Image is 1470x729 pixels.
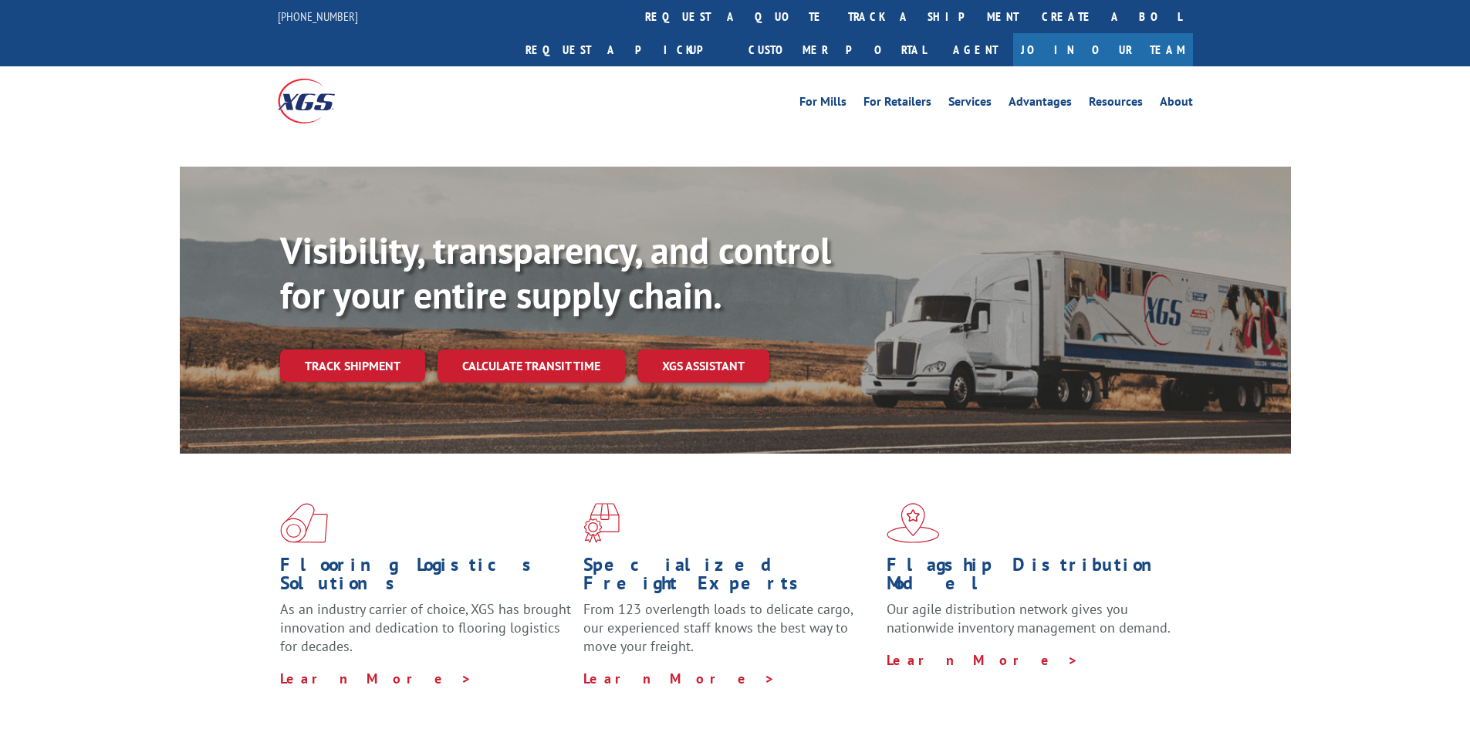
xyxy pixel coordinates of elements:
a: Learn More > [280,670,472,687]
a: Join Our Team [1013,33,1193,66]
a: Customer Portal [737,33,938,66]
a: Calculate transit time [438,349,625,383]
a: For Mills [799,96,847,113]
img: xgs-icon-focused-on-flooring-red [583,503,620,543]
a: Request a pickup [514,33,737,66]
a: Learn More > [887,651,1079,669]
a: Services [948,96,992,113]
a: For Retailers [863,96,931,113]
a: [PHONE_NUMBER] [278,8,358,24]
img: xgs-icon-total-supply-chain-intelligence-red [280,503,328,543]
h1: Specialized Freight Experts [583,555,875,600]
a: Agent [938,33,1013,66]
a: Advantages [1009,96,1072,113]
img: xgs-icon-flagship-distribution-model-red [887,503,940,543]
a: About [1160,96,1193,113]
span: As an industry carrier of choice, XGS has brought innovation and dedication to flooring logistics... [280,600,571,655]
a: XGS ASSISTANT [637,349,769,383]
span: Our agile distribution network gives you nationwide inventory management on demand. [887,600,1171,636]
a: Track shipment [280,349,425,382]
h1: Flagship Distribution Model [887,555,1178,600]
a: Learn More > [583,670,776,687]
h1: Flooring Logistics Solutions [280,555,572,600]
a: Resources [1089,96,1143,113]
b: Visibility, transparency, and control for your entire supply chain. [280,226,831,319]
p: From 123 overlength loads to delicate cargo, our experienced staff knows the best way to move you... [583,600,875,669]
